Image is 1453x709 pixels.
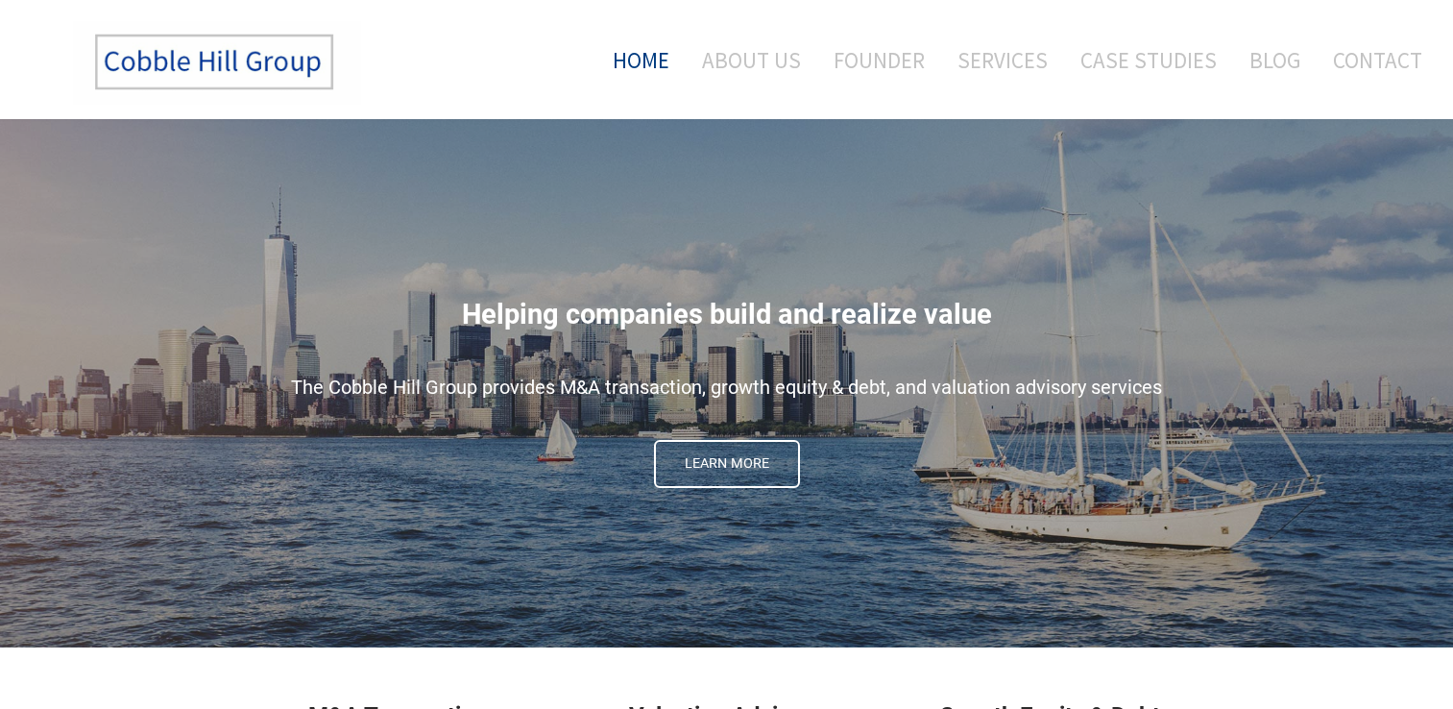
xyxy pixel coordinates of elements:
a: Services [943,20,1062,100]
span: The Cobble Hill Group provides M&A transaction, growth equity & debt, and valuation advisory serv... [291,376,1162,399]
a: Case Studies [1066,20,1231,100]
a: Blog [1235,20,1315,100]
a: Contact [1319,20,1422,100]
span: Learn More [656,442,798,486]
a: Founder [819,20,939,100]
img: The Cobble Hill Group LLC [73,20,361,105]
a: Learn More [654,440,800,488]
span: Helping companies build and realize value [462,298,992,330]
a: About Us [688,20,815,100]
a: Home [584,20,684,100]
